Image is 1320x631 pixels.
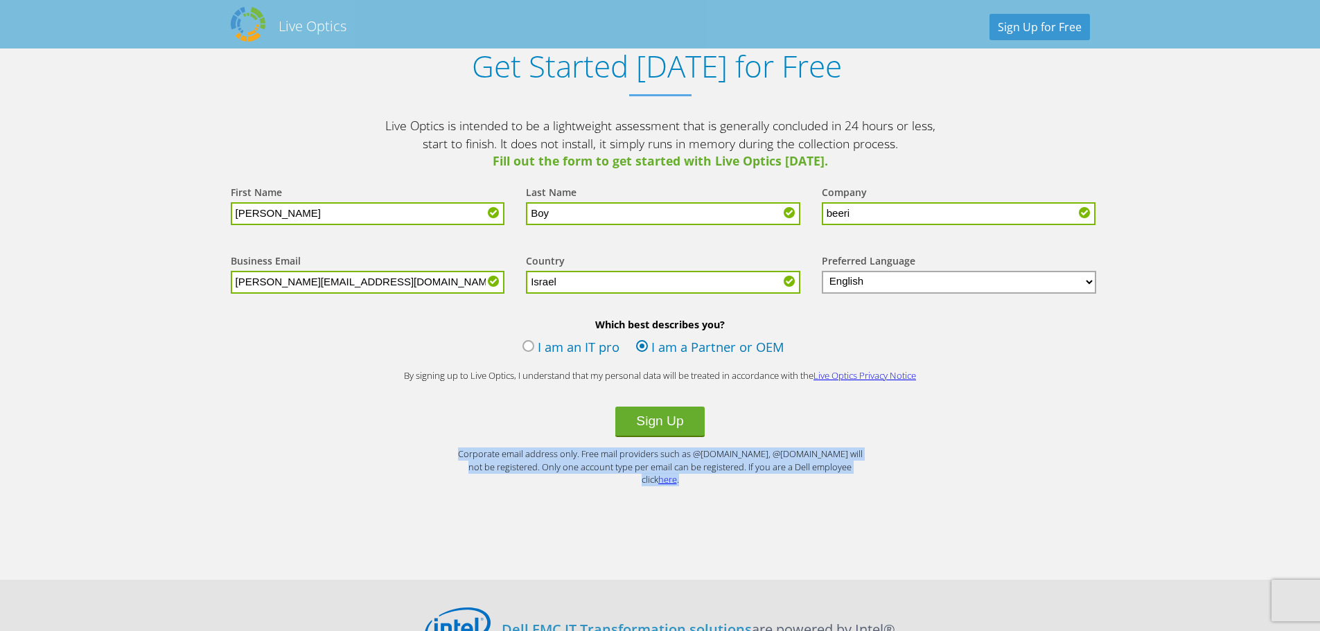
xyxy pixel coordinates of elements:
label: First Name [231,186,282,202]
label: I am an IT pro [522,338,619,359]
p: By signing up to Live Optics, I understand that my personal data will be treated in accordance wi... [383,369,938,382]
p: Live Optics is intended to be a lightweight assessment that is generally concluded in 24 hours or... [383,117,938,170]
img: Dell Dpack [231,7,265,42]
label: Country [526,254,565,271]
h2: Live Optics [279,17,346,35]
label: Preferred Language [822,254,915,271]
h1: Get Started [DATE] for Free [217,48,1097,84]
p: Corporate email address only. Free mail providers such as @[DOMAIN_NAME], @[DOMAIN_NAME] will not... [452,447,868,486]
input: Start typing to search for a country [526,271,800,294]
a: Live Optics Privacy Notice [813,369,916,382]
a: Sign Up for Free [989,14,1090,40]
b: Which best describes you? [217,318,1104,331]
label: I am a Partner or OEM [636,338,784,359]
label: Business Email [231,254,301,271]
label: Last Name [526,186,577,202]
span: Fill out the form to get started with Live Optics [DATE]. [383,152,938,170]
a: here [658,473,677,486]
button: Sign Up [615,407,704,437]
label: Company [822,186,867,202]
